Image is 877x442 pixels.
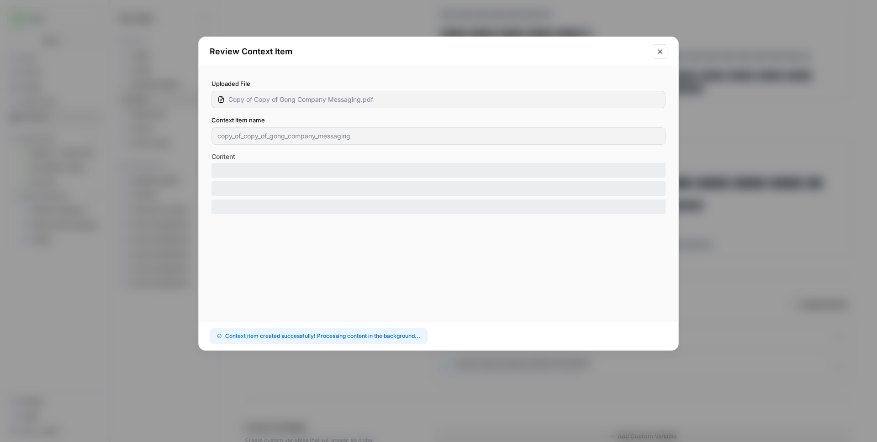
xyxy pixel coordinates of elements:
[217,132,660,141] input: Enter context item name
[211,152,666,161] label: Content
[210,45,647,58] h2: Review Context Item
[211,79,666,88] label: Uploaded File
[217,332,420,340] div: Context item created successfully! Processing content in the background...
[653,44,667,59] button: Close modal
[211,116,666,125] label: Context item name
